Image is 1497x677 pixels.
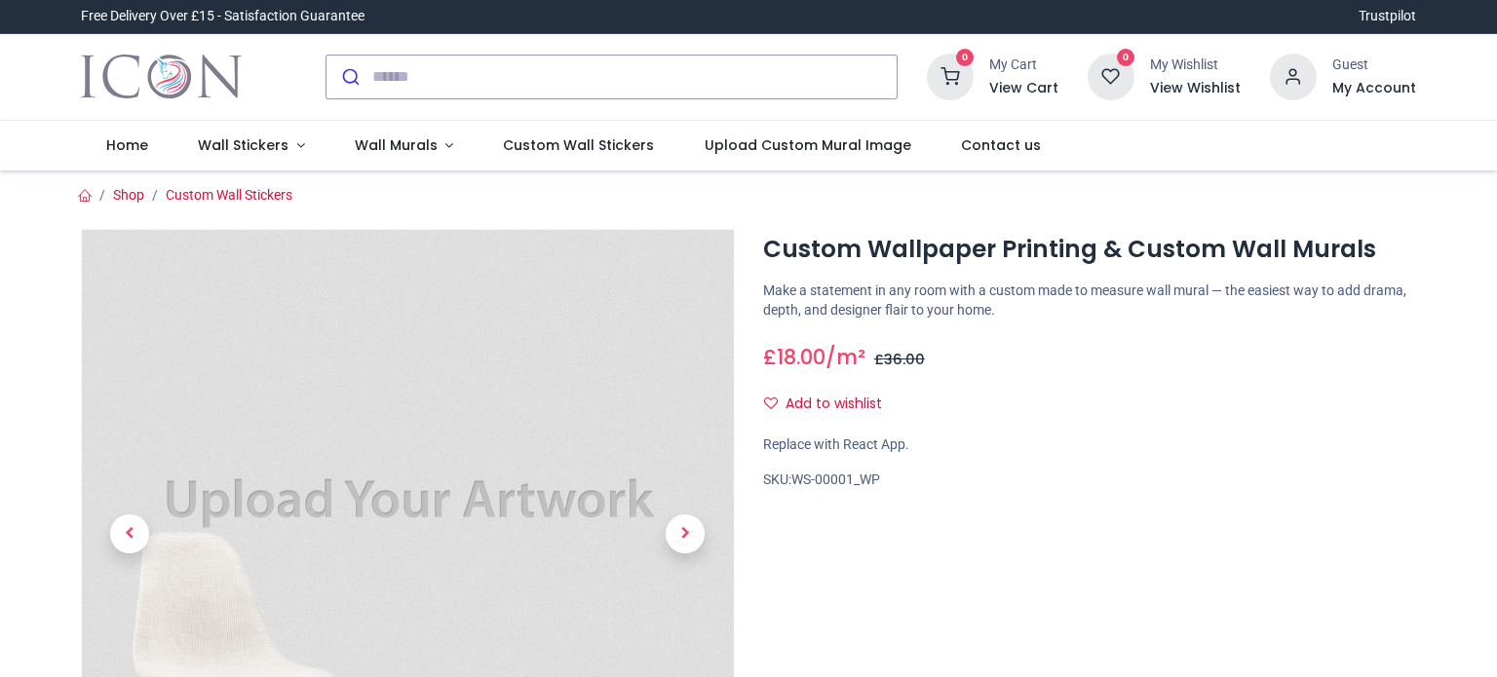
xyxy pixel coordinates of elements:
sup: 0 [956,49,975,67]
a: View Cart [989,79,1058,98]
a: Wall Murals [329,121,479,171]
div: Free Delivery Over £15 - Satisfaction Guarantee [81,7,365,26]
div: Replace with React App. [763,435,1416,455]
span: Custom Wall Stickers [503,135,654,155]
span: 36.00 [884,350,925,369]
span: Contact us [961,135,1041,155]
span: 18.00 [777,343,825,371]
img: Icon Wall Stickers [81,50,242,104]
span: Upload Custom Mural Image [705,135,911,155]
span: £ [874,350,925,369]
div: Guest [1332,56,1416,75]
a: My Account [1332,79,1416,98]
p: Make a statement in any room with a custom made to measure wall mural — the easiest way to add dr... [763,282,1416,320]
h1: Custom Wallpaper Printing & Custom Wall Murals [763,233,1416,266]
span: Home [106,135,148,155]
span: /m² [825,343,865,371]
span: Wall Murals [355,135,438,155]
span: Next [666,514,705,553]
div: SKU: [763,470,1416,490]
span: WS-00001_WP [791,471,880,487]
a: Custom Wall Stickers [166,187,292,203]
div: My Cart [989,56,1058,75]
a: 0 [927,67,974,83]
a: 0 [1088,67,1134,83]
a: Wall Stickers [173,121,329,171]
sup: 0 [1117,49,1135,67]
i: Add to wishlist [764,396,778,410]
div: My Wishlist [1150,56,1241,75]
span: Wall Stickers [198,135,288,155]
button: Add to wishlistAdd to wishlist [763,388,899,421]
button: Submit [326,56,372,98]
span: Previous [110,514,149,553]
a: Logo of Icon Wall Stickers [81,50,242,104]
a: View Wishlist [1150,79,1241,98]
span: £ [763,343,825,371]
a: Trustpilot [1359,7,1416,26]
a: Shop [113,187,144,203]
